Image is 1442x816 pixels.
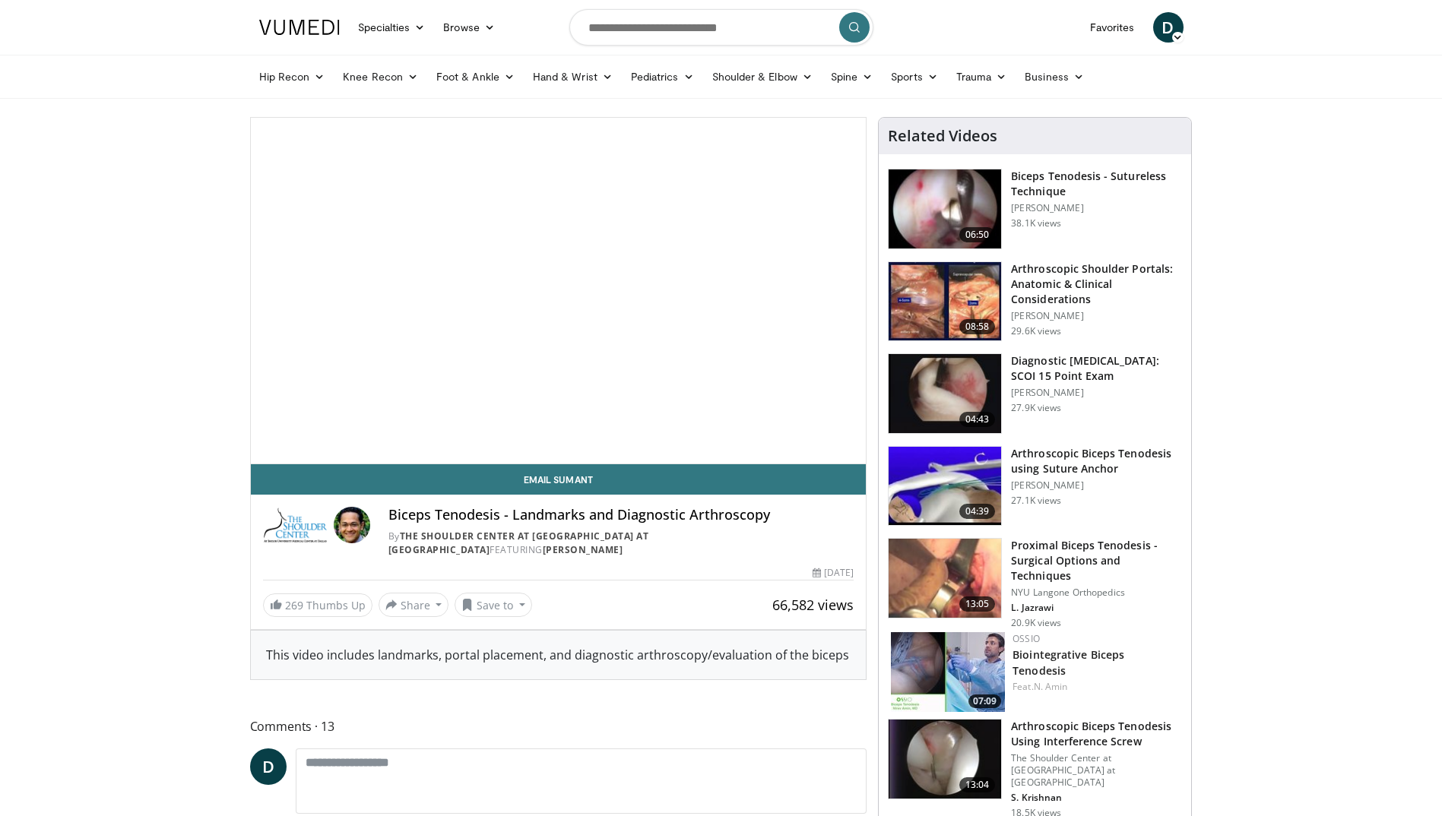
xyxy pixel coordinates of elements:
p: [PERSON_NAME] [1011,310,1182,322]
video-js: Video Player [251,118,867,464]
span: 13:05 [959,596,996,612]
a: 04:39 Arthroscopic Biceps Tenodesis using Suture Anchor [PERSON_NAME] 27.1K views [888,446,1182,527]
p: [PERSON_NAME] [1011,202,1182,214]
p: [PERSON_NAME] [1011,387,1182,399]
button: Share [379,593,449,617]
p: The Shoulder Center at [GEOGRAPHIC_DATA] at [GEOGRAPHIC_DATA] [1011,752,1182,789]
span: 04:39 [959,504,996,519]
a: Specialties [349,12,435,43]
a: 07:09 [891,632,1005,712]
a: Favorites [1081,12,1144,43]
img: VuMedi Logo [259,20,340,35]
a: Sports [882,62,947,92]
a: Foot & Ankle [427,62,524,92]
a: N. Amin [1034,680,1068,693]
a: Hip Recon [250,62,334,92]
a: 269 Thumbs Up [263,593,372,617]
h3: Arthroscopic Biceps Tenodesis Using Interference Screw [1011,719,1182,749]
span: 269 [285,598,303,612]
img: Laith_biceps_teno_1.png.150x105_q85_crop-smart_upscale.jpg [889,539,1001,618]
p: [PERSON_NAME] [1011,479,1182,492]
a: D [250,748,287,785]
a: 06:50 Biceps Tenodesis - Sutureless Technique [PERSON_NAME] 38.1K views [888,169,1182,249]
a: OSSIO [1013,632,1040,645]
a: Pediatrics [622,62,703,92]
div: By FEATURING [388,530,854,557]
a: Trauma [947,62,1016,92]
img: 38379_0000_0_3.png.150x105_q85_crop-smart_upscale.jpg [889,447,1001,526]
a: 08:58 Arthroscopic Shoulder Portals: Anatomic & Clinical Considerations [PERSON_NAME] 29.6K views [888,261,1182,342]
a: Browse [434,12,504,43]
div: [DATE] [813,566,854,580]
a: Business [1016,62,1093,92]
img: 286855_0000_1.png.150x105_q85_crop-smart_upscale.jpg [889,354,1001,433]
input: Search topics, interventions [569,9,873,46]
p: 29.6K views [1011,325,1061,337]
h4: Biceps Tenodesis - Landmarks and Diagnostic Arthroscopy [388,507,854,523]
h3: Arthroscopic Shoulder Portals: Anatomic & Clinical Considerations [1011,261,1182,307]
img: The Shoulder Center at Baylor University Medical Center at Dallas [263,507,328,543]
span: 08:58 [959,319,996,334]
a: Knee Recon [334,62,427,92]
p: 27.9K views [1011,402,1061,414]
h3: Biceps Tenodesis - Sutureless Technique [1011,169,1182,199]
button: Save to [455,593,532,617]
p: 38.1K views [1011,217,1061,229]
a: Email Sumant [251,464,867,495]
h3: Proximal Biceps Tenodesis - Surgical Options and Techniques [1011,538,1182,584]
h3: Diagnostic [MEDICAL_DATA]: SCOI 15 Point Exam [1011,353,1182,384]
span: 07:09 [968,694,1001,708]
img: 38770_0000_3.png.150x105_q85_crop-smart_upscale.jpg [889,720,1001,799]
span: 66,582 views [772,596,854,614]
img: 38511_0000_3.png.150x105_q85_crop-smart_upscale.jpg [889,169,1001,248]
p: L. Jazrawi [1011,602,1182,614]
img: maki_shoulder_portals_3.png.150x105_q85_crop-smart_upscale.jpg [889,262,1001,341]
img: f54b0be7-13b6-4977-9a5b-cecc55ea2090.150x105_q85_crop-smart_upscale.jpg [891,632,1005,712]
div: Feat. [1013,680,1179,694]
a: Hand & Wrist [524,62,622,92]
h3: Arthroscopic Biceps Tenodesis using Suture Anchor [1011,446,1182,476]
span: 04:43 [959,412,996,427]
a: 13:05 Proximal Biceps Tenodesis - Surgical Options and Techniques NYU Langone Orthopedics L. Jazr... [888,538,1182,629]
a: The Shoulder Center at [GEOGRAPHIC_DATA] at [GEOGRAPHIC_DATA] [388,530,649,556]
p: 27.1K views [1011,495,1061,507]
a: [PERSON_NAME] [543,543,623,556]
img: Avatar [334,507,370,543]
span: 06:50 [959,227,996,242]
h4: Related Videos [888,127,997,145]
a: D [1153,12,1184,43]
div: This video includes landmarks, portal placement, and diagnostic arthroscopy/evaluation of the biceps [266,646,851,664]
p: NYU Langone Orthopedics [1011,587,1182,599]
a: 04:43 Diagnostic [MEDICAL_DATA]: SCOI 15 Point Exam [PERSON_NAME] 27.9K views [888,353,1182,434]
span: 13:04 [959,777,996,792]
p: 20.9K views [1011,617,1061,629]
a: Biointegrative Biceps Tenodesis [1013,647,1124,678]
p: S. Krishnan [1011,792,1182,804]
a: Spine [822,62,882,92]
span: Comments 13 [250,716,867,736]
a: Shoulder & Elbow [703,62,822,92]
